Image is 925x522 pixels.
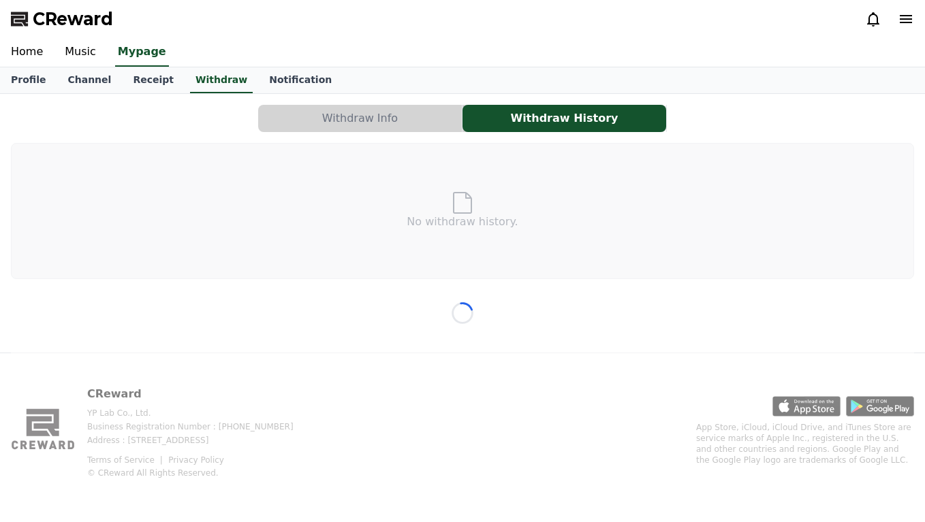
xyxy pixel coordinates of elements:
a: CReward [11,8,113,30]
a: Withdraw History [462,105,667,132]
a: Notification [258,67,343,93]
span: CReward [33,8,113,30]
button: Withdraw History [462,105,666,132]
a: Channel [57,67,122,93]
a: Mypage [115,38,169,67]
a: Music [54,38,107,67]
a: Receipt [122,67,185,93]
button: Withdraw Info [258,105,462,132]
a: Withdraw [190,67,253,93]
a: Withdraw Info [258,105,462,132]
